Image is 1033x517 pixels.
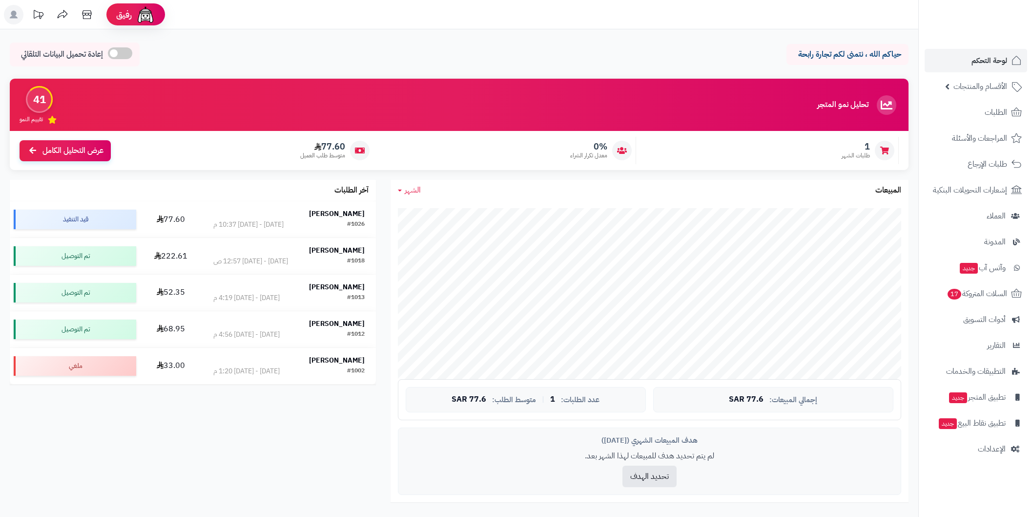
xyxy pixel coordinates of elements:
div: تم التوصيل [14,246,136,266]
span: تطبيق نقاط البيع [938,416,1006,430]
div: [DATE] - [DATE] 1:20 م [213,366,280,376]
span: | [542,396,544,403]
strong: [PERSON_NAME] [309,245,365,256]
span: معدل تكرار الشراء [570,151,607,160]
span: تطبيق المتجر [948,390,1006,404]
a: المدونة [925,230,1027,254]
a: السلات المتروكة17 [925,282,1027,305]
td: 68.95 [140,311,202,347]
div: #1013 [347,293,365,303]
td: 33.00 [140,348,202,384]
div: [DATE] - [DATE] 4:19 م [213,293,280,303]
span: تقييم النمو [20,115,43,124]
span: 1 [842,141,870,152]
strong: [PERSON_NAME] [309,319,365,329]
span: جديد [949,392,967,403]
div: #1026 [347,220,365,230]
strong: [PERSON_NAME] [309,282,365,292]
a: إشعارات التحويلات البنكية [925,178,1027,202]
span: جديد [960,263,978,274]
td: 77.60 [140,201,202,237]
a: طلبات الإرجاع [925,152,1027,176]
a: عرض التحليل الكامل [20,140,111,161]
span: جديد [939,418,957,429]
a: العملاء [925,204,1027,228]
img: ai-face.png [136,5,155,24]
span: 17 [948,289,961,300]
span: 0% [570,141,607,152]
span: طلبات الإرجاع [968,157,1007,171]
button: تحديد الهدف [622,466,677,487]
a: التقارير [925,334,1027,357]
span: عدد الطلبات: [561,396,599,404]
span: العملاء [987,209,1006,223]
a: المراجعات والأسئلة [925,127,1027,150]
a: وآتس آبجديد [925,256,1027,280]
span: الإعدادات [978,442,1006,456]
span: إجمالي المبيعات: [769,396,817,404]
span: أدوات التسويق [963,313,1006,326]
span: عرض التحليل الكامل [42,145,103,156]
span: 77.60 [300,141,345,152]
span: إعادة تحميل البيانات التلقائي [21,49,103,60]
td: 52.35 [140,275,202,311]
p: لم يتم تحديد هدف للمبيعات لهذا الشهر بعد. [406,451,893,462]
div: #1018 [347,257,365,266]
a: لوحة التحكم [925,49,1027,72]
a: تحديثات المنصة [26,5,50,27]
a: تطبيق المتجرجديد [925,386,1027,409]
div: [DATE] - [DATE] 12:57 ص [213,257,288,266]
span: التطبيقات والخدمات [946,365,1006,378]
a: الطلبات [925,101,1027,124]
span: المدونة [984,235,1006,249]
a: الإعدادات [925,437,1027,461]
span: إشعارات التحويلات البنكية [933,183,1007,197]
a: تطبيق نقاط البيعجديد [925,411,1027,435]
span: الأقسام والمنتجات [953,80,1007,93]
div: هدف المبيعات الشهري ([DATE]) [406,435,893,446]
strong: [PERSON_NAME] [309,209,365,219]
span: رفيق [116,9,132,21]
strong: [PERSON_NAME] [309,355,365,366]
a: التطبيقات والخدمات [925,360,1027,383]
span: السلات المتروكة [947,287,1007,301]
div: تم التوصيل [14,320,136,339]
span: التقارير [987,339,1006,352]
p: حياكم الله ، نتمنى لكم تجارة رابحة [794,49,901,60]
span: لوحة التحكم [971,54,1007,67]
span: الشهر [405,184,421,196]
h3: المبيعات [875,186,901,195]
div: #1002 [347,366,365,376]
a: الشهر [398,185,421,196]
span: وآتس آب [959,261,1006,275]
div: [DATE] - [DATE] 10:37 م [213,220,284,230]
span: 1 [550,395,555,404]
span: 77.6 SAR [729,395,764,404]
div: قيد التنفيذ [14,210,136,229]
a: أدوات التسويق [925,308,1027,331]
span: المراجعات والأسئلة [952,131,1007,145]
h3: آخر الطلبات [334,186,369,195]
img: logo-2.png [967,27,1024,48]
div: ملغي [14,356,136,376]
span: طلبات الشهر [842,151,870,160]
td: 222.61 [140,238,202,274]
span: الطلبات [985,106,1007,119]
div: #1012 [347,330,365,340]
div: [DATE] - [DATE] 4:56 م [213,330,280,340]
span: 77.6 SAR [452,395,486,404]
h3: تحليل نمو المتجر [817,101,868,109]
span: متوسط طلب العميل [300,151,345,160]
div: تم التوصيل [14,283,136,302]
span: متوسط الطلب: [492,396,536,404]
